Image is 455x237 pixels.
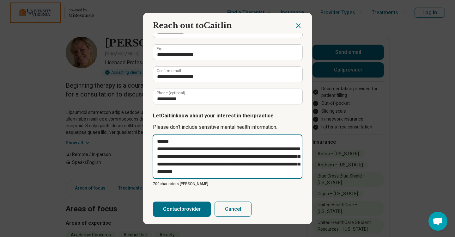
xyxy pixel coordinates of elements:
[153,202,211,217] button: Contactprovider
[157,69,181,73] label: Confirm email
[153,21,232,30] span: Reach out to Caitlin
[157,91,185,95] label: Phone (optional)
[153,112,302,120] p: Let Caitlin know about your interest in their practice
[215,202,252,217] button: Cancel
[153,181,302,187] p: 700 characters [PERSON_NAME]
[153,123,302,131] p: Please don’t include sensitive mental health information.
[157,47,167,51] label: Email
[294,22,302,29] button: Close dialog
